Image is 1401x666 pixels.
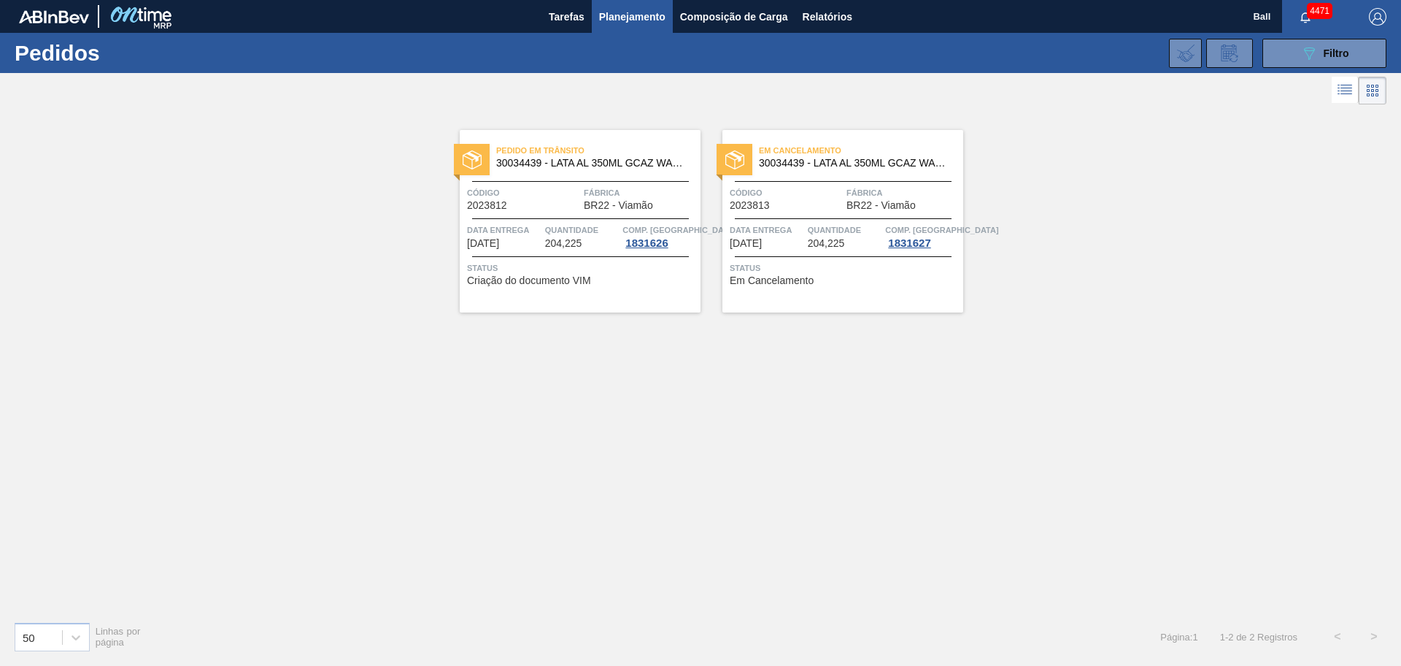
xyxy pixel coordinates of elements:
span: Data entrega [467,223,541,237]
span: Linhas por página [96,626,141,648]
button: < [1319,619,1356,655]
button: Filtro [1262,39,1386,68]
span: Quantidade [545,223,620,237]
span: 2023812 [467,200,507,211]
div: Importar Negociações dos Pedidos [1169,39,1202,68]
img: Logout [1369,8,1386,26]
span: Fábrica [846,185,960,200]
img: status [725,150,744,169]
h1: Pedidos [15,45,233,61]
span: Planejamento [599,8,665,26]
span: BR22 - Viamão [846,200,916,211]
span: Fábrica [584,185,697,200]
div: Solicitação de Revisão de Pedidos [1206,39,1253,68]
span: Status [467,261,697,275]
span: Status [730,261,960,275]
span: Relatórios [803,8,852,26]
span: Página : 1 [1160,632,1197,643]
div: 1831626 [622,237,671,249]
span: Comp. Carga [885,223,998,237]
a: Comp. [GEOGRAPHIC_DATA]1831627 [885,223,960,249]
a: statusPedido em Trânsito30034439 - LATA AL 350ML GCAZ WANDINHACódigo2023812FábricaBR22 - ViamãoDa... [438,130,700,313]
span: 204,225 [808,238,845,249]
span: BR22 - Viamão [584,200,653,211]
img: status [463,150,482,169]
button: Notificações [1282,7,1329,27]
span: Em Cancelamento [759,143,963,158]
span: Código [730,185,843,200]
span: Tarefas [549,8,584,26]
a: statusEm Cancelamento30034439 - LATA AL 350ML GCAZ WANDINHACódigo2023813FábricaBR22 - ViamãoData ... [700,130,963,313]
span: Filtro [1324,47,1349,59]
div: Visão em Cards [1359,77,1386,104]
span: 12/09/2025 [467,238,499,249]
span: Em Cancelamento [730,275,814,286]
span: 12/09/2025 [730,238,762,249]
span: Composição de Carga [680,8,788,26]
span: 204,225 [545,238,582,249]
span: 4471 [1307,3,1332,19]
img: TNhmsLtSVTkK8tSr43FrP2fwEKptu5GPRR3wAAAABJRU5ErkJggg== [19,10,89,23]
span: Comp. Carga [622,223,736,237]
div: 1831627 [885,237,933,249]
span: 30034439 - LATA AL 350ML GCAZ WANDINHA [496,158,689,169]
span: 2023813 [730,200,770,211]
div: 50 [23,631,35,643]
span: Criação do documento VIM [467,275,591,286]
span: Pedido em Trânsito [496,143,700,158]
span: Data entrega [730,223,804,237]
span: 1 - 2 de 2 Registros [1220,632,1297,643]
span: 30034439 - LATA AL 350ML GCAZ WANDINHA [759,158,952,169]
span: Quantidade [808,223,882,237]
button: > [1356,619,1392,655]
a: Comp. [GEOGRAPHIC_DATA]1831626 [622,223,697,249]
span: Código [467,185,580,200]
div: Visão em Lista [1332,77,1359,104]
